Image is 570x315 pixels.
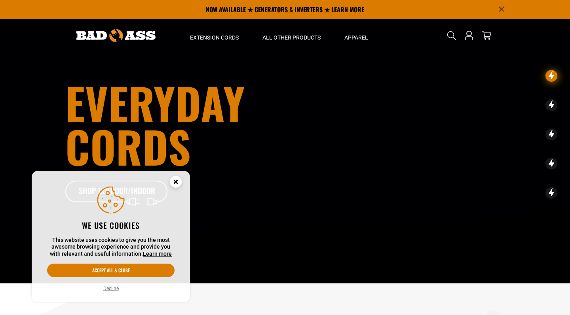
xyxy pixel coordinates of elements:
[445,29,458,42] summary: Search
[47,220,175,230] h2: We use cookies
[47,237,175,258] p: This website uses cookies to give you the most awesome browsing experience and provide you with r...
[47,264,175,277] button: Accept all & close
[76,29,156,42] img: Bad Ass Extension Cords
[101,285,121,292] button: Decline
[190,34,239,41] span: Extension Cords
[65,81,329,168] h1: Everyday cords
[262,34,321,41] span: All Other Products
[143,251,172,257] a: Learn more
[178,19,251,52] summary: Extension Cords
[251,19,332,52] summary: All Other Products
[344,34,368,41] span: Apparel
[32,171,190,303] aside: Cookie Consent
[332,19,380,52] summary: Apparel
